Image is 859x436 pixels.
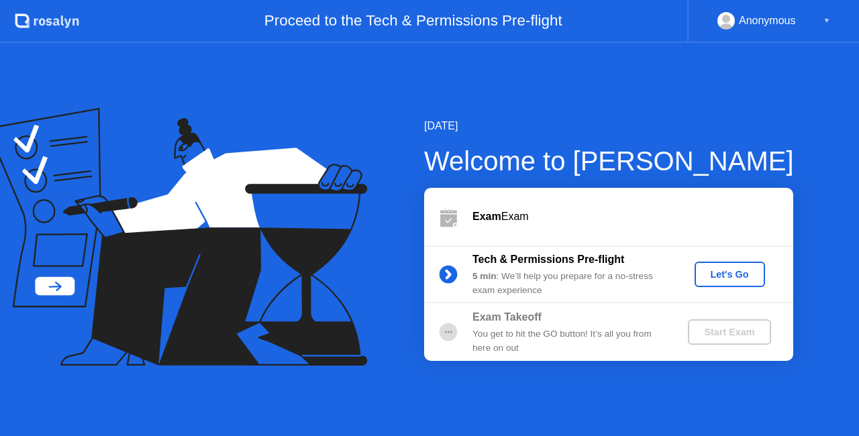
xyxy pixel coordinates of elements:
div: Exam [472,209,793,225]
div: You get to hit the GO button! It’s all you from here on out [472,327,666,355]
b: Tech & Permissions Pre-flight [472,254,624,265]
b: 5 min [472,271,497,281]
b: Exam [472,211,501,222]
button: Let's Go [695,262,765,287]
div: [DATE] [424,118,794,134]
div: Welcome to [PERSON_NAME] [424,141,794,181]
button: Start Exam [688,319,770,345]
div: Start Exam [693,327,765,337]
b: Exam Takeoff [472,311,542,323]
div: : We’ll help you prepare for a no-stress exam experience [472,270,666,297]
div: Anonymous [739,12,796,30]
div: ▼ [823,12,830,30]
div: Let's Go [700,269,760,280]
